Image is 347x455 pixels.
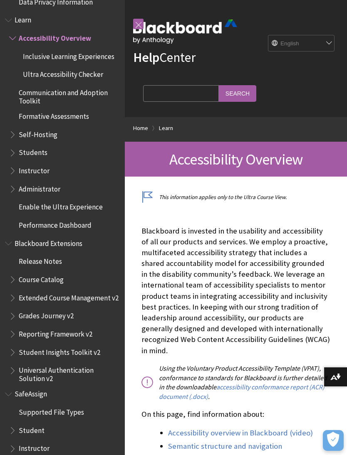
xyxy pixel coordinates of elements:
nav: Book outline for Blackboard Learn Help [5,13,120,232]
span: Instructor [19,442,50,453]
span: Communication and Adoption Toolkit [19,86,119,105]
a: accessibility conformance report (ACR) document (.docx) [159,383,325,401]
a: Semantic structure and navigation [168,441,282,451]
select: Site Language Selector [268,35,335,52]
span: Self-Hosting [19,128,57,139]
button: فتح التفضيلات [323,430,344,451]
p: Blackboard is invested in the usability and accessibility of all our products and services. We em... [141,226,330,356]
p: This information applies only to the Ultra Course View. [141,193,330,201]
strong: Help [133,49,159,66]
a: Accessibility overview in Blackboard (video) [168,428,313,438]
span: Inclusive Learning Experiences [23,49,114,61]
span: Performance Dashboard [19,218,92,229]
img: Blackboard by Anthology [133,20,237,44]
input: Search [219,85,256,101]
span: Accessibility Overview [19,31,91,42]
span: SafeAssign [15,387,47,398]
span: Instructor [19,164,50,175]
span: Student Insights Toolkit v2 [19,345,100,357]
a: Learn [159,123,173,133]
span: Formative Assessments [19,109,89,121]
span: Universal Authentication Solution v2 [19,364,119,383]
span: Release Notes [19,255,62,266]
p: On this page, find information about: [141,409,330,420]
span: Reporting Framework v2 [19,327,92,338]
span: Blackboard Extensions [15,236,82,248]
p: Using the Voluntary Product Accessibility Template (VPAT), conformance to standards for Blackboar... [141,364,330,401]
span: Course Catalog [19,273,64,284]
span: Student [19,423,45,435]
span: Administrator [19,182,60,193]
nav: Book outline for Blackboard Extensions [5,236,120,383]
span: Learn [15,13,31,25]
span: Students [19,146,47,157]
span: Supported File Types [19,405,84,416]
span: Grades Journey v2 [19,309,74,320]
span: Enable the Ultra Experience [19,200,103,212]
span: Ultra Accessibility Checker [23,68,103,79]
a: Home [133,123,148,133]
a: HelpCenter [133,49,196,66]
span: Accessibility Overview [169,150,302,169]
span: Extended Course Management v2 [19,291,119,302]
